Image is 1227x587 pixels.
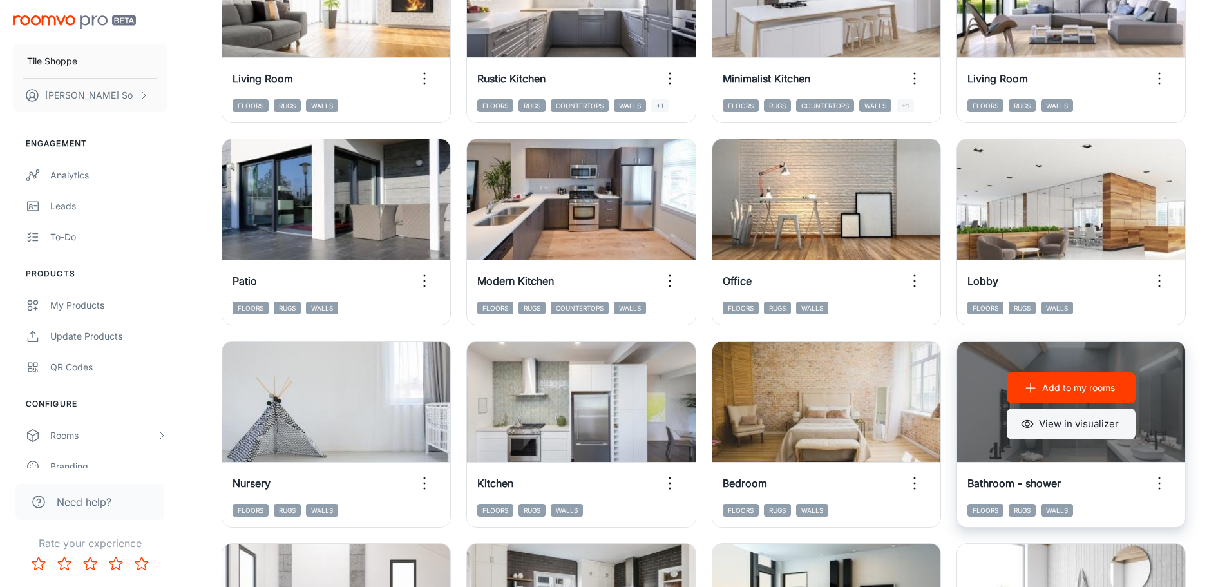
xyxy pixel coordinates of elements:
span: Walls [614,99,646,112]
span: Rugs [518,302,546,314]
span: Floors [967,302,1003,314]
button: [PERSON_NAME] So [13,79,167,112]
div: QR Codes [50,360,167,374]
div: Analytics [50,168,167,182]
button: View in visualizer [1007,409,1136,439]
span: Countertops [551,99,609,112]
span: Walls [306,504,338,517]
p: [PERSON_NAME] So [45,88,133,102]
img: Roomvo PRO Beta [13,15,136,29]
span: Walls [796,504,828,517]
span: Rugs [1009,504,1036,517]
span: Floors [723,302,759,314]
span: Rugs [274,302,301,314]
button: Rate 4 star [103,551,129,577]
button: Tile Shoppe [13,44,167,78]
span: +1 [651,99,669,112]
span: Floors [477,302,513,314]
span: Walls [306,302,338,314]
span: Floors [967,504,1003,517]
button: Rate 1 star [26,551,52,577]
span: Floors [477,504,513,517]
p: Rate your experience [10,535,169,551]
h6: Minimalist Kitchen [723,71,810,86]
span: Walls [1041,504,1073,517]
span: Rugs [518,504,546,517]
button: Rate 2 star [52,551,77,577]
span: Rugs [1009,99,1036,112]
p: Add to my rooms [1042,381,1115,395]
span: Walls [614,302,646,314]
h6: Office [723,273,752,289]
span: Floors [233,302,269,314]
div: Update Products [50,329,167,343]
button: Add to my rooms [1007,372,1136,403]
span: Walls [859,99,891,112]
span: Floors [723,99,759,112]
h6: Bathroom - shower [967,476,1061,491]
span: Floors [233,99,269,112]
span: Walls [1041,302,1073,314]
button: Rate 3 star [77,551,103,577]
span: Walls [551,504,583,517]
span: Rugs [764,302,791,314]
span: Walls [306,99,338,112]
div: To-do [50,230,167,244]
span: Floors [967,99,1003,112]
h6: Living Room [967,71,1028,86]
p: Tile Shoppe [27,54,77,68]
span: Countertops [551,302,609,314]
h6: Rustic Kitchen [477,71,546,86]
h6: Nursery [233,476,271,491]
span: Floors [477,99,513,112]
h6: Living Room [233,71,293,86]
span: Need help? [57,494,111,510]
span: Rugs [764,504,791,517]
button: Rate 5 star [129,551,155,577]
div: Branding [50,459,167,474]
h6: Bedroom [723,476,767,491]
div: My Products [50,298,167,313]
h6: Lobby [967,273,998,289]
span: Walls [796,302,828,314]
span: Walls [1041,99,1073,112]
div: Rooms [50,428,157,443]
span: Countertops [796,99,854,112]
h6: Modern Kitchen [477,273,554,289]
span: Rugs [518,99,546,112]
span: Floors [723,504,759,517]
span: Rugs [1009,302,1036,314]
span: Rugs [274,504,301,517]
h6: Patio [233,273,257,289]
h6: Kitchen [477,476,513,491]
span: Floors [233,504,269,517]
span: +1 [897,99,914,112]
div: Leads [50,199,167,213]
span: Rugs [274,99,301,112]
span: Rugs [764,99,791,112]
